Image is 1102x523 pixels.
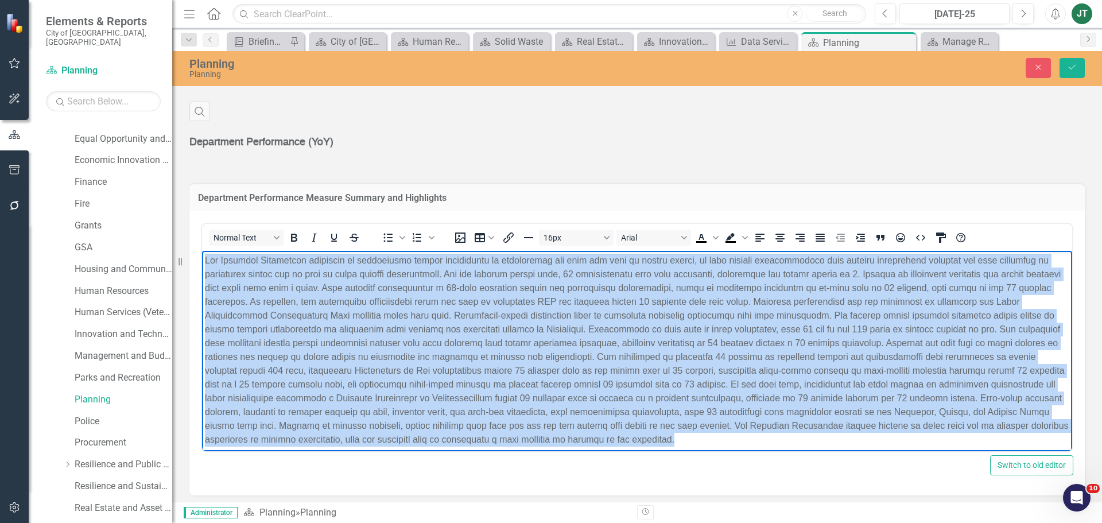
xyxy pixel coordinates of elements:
[990,455,1073,475] button: Switch to old editor
[75,371,172,385] a: Parks and Recreation
[871,230,890,246] button: Blockquote
[243,506,628,520] div: »
[75,133,172,146] a: Equal Opportunity and Diversity Programs
[184,507,238,518] span: Administrator
[249,34,287,49] div: Briefing Books
[75,154,172,167] a: Economic Innovation and Development
[75,263,172,276] a: Housing and Community Development
[75,241,172,254] a: GSA
[770,230,790,246] button: Align center
[189,57,692,70] div: Planning
[1087,484,1100,493] span: 10
[75,328,172,341] a: Innovation and Technology
[198,193,1076,203] h3: Department Performance Measure Summary and Highlights
[46,91,161,111] input: Search Below...
[721,230,750,246] div: Background color Black
[577,34,630,49] div: Real Estate and Asset Management
[394,34,465,49] a: Human Resources
[495,34,548,49] div: Solid Waste
[46,28,161,47] small: City of [GEOGRAPHIC_DATA], [GEOGRAPHIC_DATA]
[558,34,630,49] a: Real Estate and Asset Management
[75,176,172,189] a: Finance
[544,233,600,242] span: 16px
[46,64,161,78] a: Planning
[75,350,172,363] a: Management and Budget
[75,458,172,471] a: Resilience and Public Works
[75,415,172,428] a: Police
[378,230,407,246] div: Bullet list
[640,34,712,49] a: Innovation and Technology
[344,230,364,246] button: Strikethrough
[923,34,995,49] a: Manage Reports
[413,34,465,49] div: Human Resources
[806,6,863,22] button: Search
[471,230,498,246] button: Table
[312,34,383,49] a: City of [GEOGRAPHIC_DATA]
[189,137,333,148] strong: Department Performance (YoY)
[202,251,1072,451] iframe: Rich Text Area
[6,13,26,33] img: ClearPoint Strategy
[931,230,950,246] button: CSS Editor
[823,36,913,50] div: Planning
[259,507,296,518] a: Planning
[750,230,770,246] button: Align left
[284,230,304,246] button: Bold
[408,230,436,246] div: Numbered list
[659,34,712,49] div: Innovation and Technology
[621,233,677,242] span: Arial
[46,14,161,28] span: Elements & Reports
[899,3,1010,24] button: [DATE]-25
[75,480,172,493] a: Resilience and Sustainability
[616,230,691,246] button: Font Arial
[75,197,172,211] a: Fire
[75,285,172,298] a: Human Resources
[1072,3,1092,24] button: JT
[810,230,830,246] button: Justify
[519,230,538,246] button: Horizontal line
[75,393,172,406] a: Planning
[451,230,470,246] button: Insert image
[851,230,870,246] button: Increase indent
[75,502,172,515] a: Real Estate and Asset Management
[911,230,930,246] button: HTML Editor
[324,230,344,246] button: Underline
[232,4,866,24] input: Search ClearPoint...
[75,306,172,319] a: Human Services (Veterans and Homeless)
[209,230,284,246] button: Block Normal Text
[75,219,172,233] a: Grants
[539,230,614,246] button: Font size 16px
[903,7,1006,21] div: [DATE]-25
[822,9,847,18] span: Search
[230,34,287,49] a: Briefing Books
[304,230,324,246] button: Italic
[722,34,794,49] a: Data Services or Dashboards Provided to Understand a Business Need or Support a Decision (number)
[499,230,518,246] button: Insert/edit link
[692,230,720,246] div: Text color Black
[790,230,810,246] button: Align right
[831,230,850,246] button: Decrease indent
[476,34,548,49] a: Solid Waste
[331,34,383,49] div: City of [GEOGRAPHIC_DATA]
[214,233,270,242] span: Normal Text
[891,230,910,246] button: Emojis
[951,230,971,246] button: Help
[75,436,172,450] a: Procurement
[942,34,995,49] div: Manage Reports
[189,70,692,79] div: Planning
[300,507,336,518] div: Planning
[1063,484,1091,512] iframe: Intercom live chat
[741,34,794,49] div: Data Services or Dashboards Provided to Understand a Business Need or Support a Decision (number)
